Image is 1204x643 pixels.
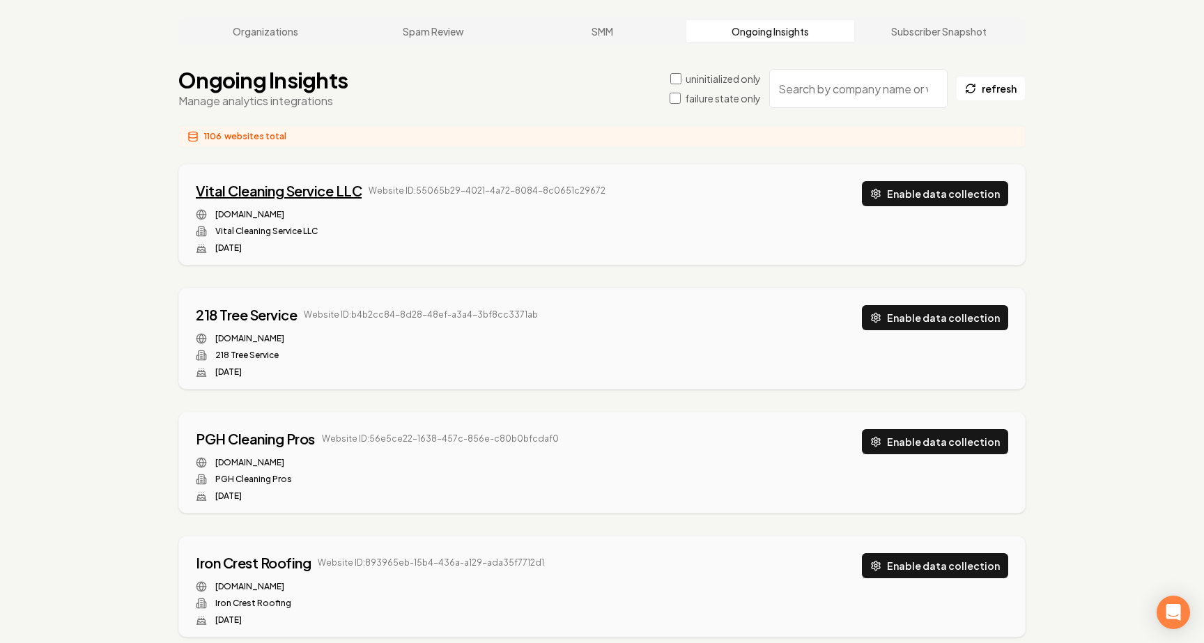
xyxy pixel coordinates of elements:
[685,91,761,105] label: failure state only
[178,93,348,109] p: Manage analytics integrations
[196,429,315,449] a: PGH Cleaning Pros
[196,181,362,201] a: Vital Cleaning Service LLC
[304,309,538,320] span: Website ID: b4b2cc84-8d28-48ef-a3a4-3bf8cc3371ab
[769,69,948,108] input: Search by company name or website ID
[854,20,1023,42] a: Subscriber Snapshot
[1157,596,1190,629] div: Open Intercom Messenger
[318,557,544,568] span: Website ID: 893965eb-15b4-436a-a129-ada35f7712d1
[196,333,538,344] div: Website
[350,20,518,42] a: Spam Review
[204,131,222,142] span: 1106
[322,433,559,444] span: Website ID: 56e5ce22-1638-457c-856e-c80b0bfcdaf0
[196,581,544,592] div: Website
[196,553,311,573] a: Iron Crest Roofing
[518,20,686,42] a: SMM
[181,20,350,42] a: Organizations
[686,72,761,86] label: uninitialized only
[224,131,286,142] span: websites total
[215,581,284,592] a: [DOMAIN_NAME]
[862,553,1008,578] button: Enable data collection
[862,429,1008,454] button: Enable data collection
[686,20,855,42] a: Ongoing Insights
[196,209,605,220] div: Website
[215,209,284,220] a: [DOMAIN_NAME]
[178,68,348,93] h1: Ongoing Insights
[196,305,297,325] a: 218 Tree Service
[215,457,284,468] a: [DOMAIN_NAME]
[196,457,559,468] div: Website
[215,333,284,344] a: [DOMAIN_NAME]
[862,305,1008,330] button: Enable data collection
[369,185,605,196] span: Website ID: 55065b29-4021-4a72-8084-8c0651c29672
[956,76,1026,101] button: refresh
[862,181,1008,206] button: Enable data collection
